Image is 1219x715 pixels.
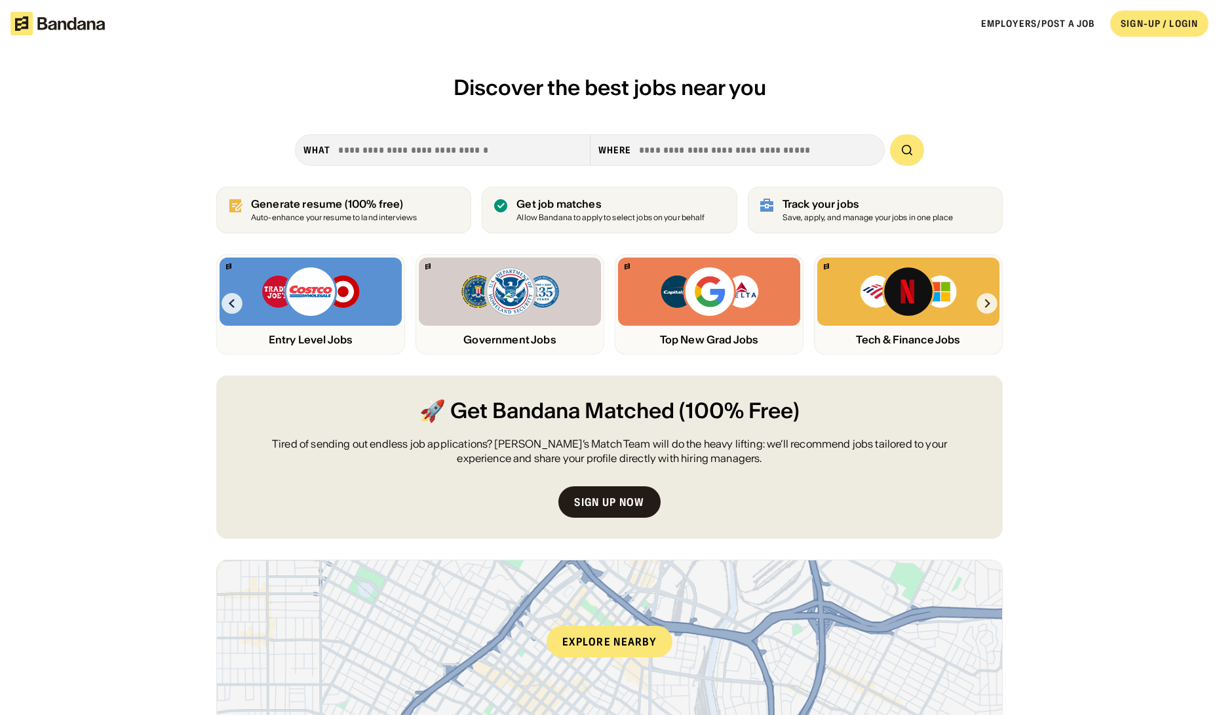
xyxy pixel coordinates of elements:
a: Bandana logoCapital One, Google, Delta logosTop New Grad Jobs [615,254,803,355]
img: Bandana logo [425,263,431,269]
div: Where [598,144,632,156]
a: Bandana logoBank of America, Netflix, Microsoft logosTech & Finance Jobs [814,254,1003,355]
a: Bandana logoFBI, DHS, MWRD logosGovernment Jobs [416,254,604,355]
div: Entry Level Jobs [220,334,402,346]
span: (100% Free) [679,396,800,426]
a: Bandana logoTrader Joe’s, Costco, Target logosEntry Level Jobs [216,254,405,355]
img: Bank of America, Netflix, Microsoft logos [859,265,958,318]
div: Government Jobs [419,334,601,346]
div: Tech & Finance Jobs [817,334,999,346]
div: Save, apply, and manage your jobs in one place [783,214,954,222]
a: Get job matches Allow Bandana to apply to select jobs on your behalf [482,187,737,233]
img: Bandana logo [226,263,231,269]
img: Bandana logo [824,263,829,269]
div: Generate resume [251,198,417,210]
img: Trader Joe’s, Costco, Target logos [261,265,360,318]
div: Track your jobs [783,198,954,210]
a: Track your jobs Save, apply, and manage your jobs in one place [748,187,1003,233]
div: Explore nearby [547,626,672,657]
div: Top New Grad Jobs [618,334,800,346]
div: Auto-enhance your resume to land interviews [251,214,417,222]
img: Capital One, Google, Delta logos [659,265,759,318]
img: Left Arrow [222,293,242,314]
img: Bandana logotype [10,12,105,35]
a: Employers/Post a job [981,18,1094,29]
span: (100% free) [345,197,404,210]
img: Bandana logo [625,263,630,269]
div: Allow Bandana to apply to select jobs on your behalf [516,214,705,222]
span: 🚀 Get Bandana Matched [419,396,674,426]
span: Discover the best jobs near you [454,74,766,101]
img: Right Arrow [977,293,997,314]
div: Get job matches [516,198,705,210]
a: Generate resume (100% free)Auto-enhance your resume to land interviews [216,187,471,233]
img: FBI, DHS, MWRD logos [460,265,560,318]
div: Sign up now [574,497,644,507]
div: Tired of sending out endless job applications? [PERSON_NAME]’s Match Team will do the heavy lifti... [248,436,971,466]
div: what [303,144,330,156]
div: SIGN-UP / LOGIN [1121,18,1198,29]
a: Sign up now [558,486,660,518]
